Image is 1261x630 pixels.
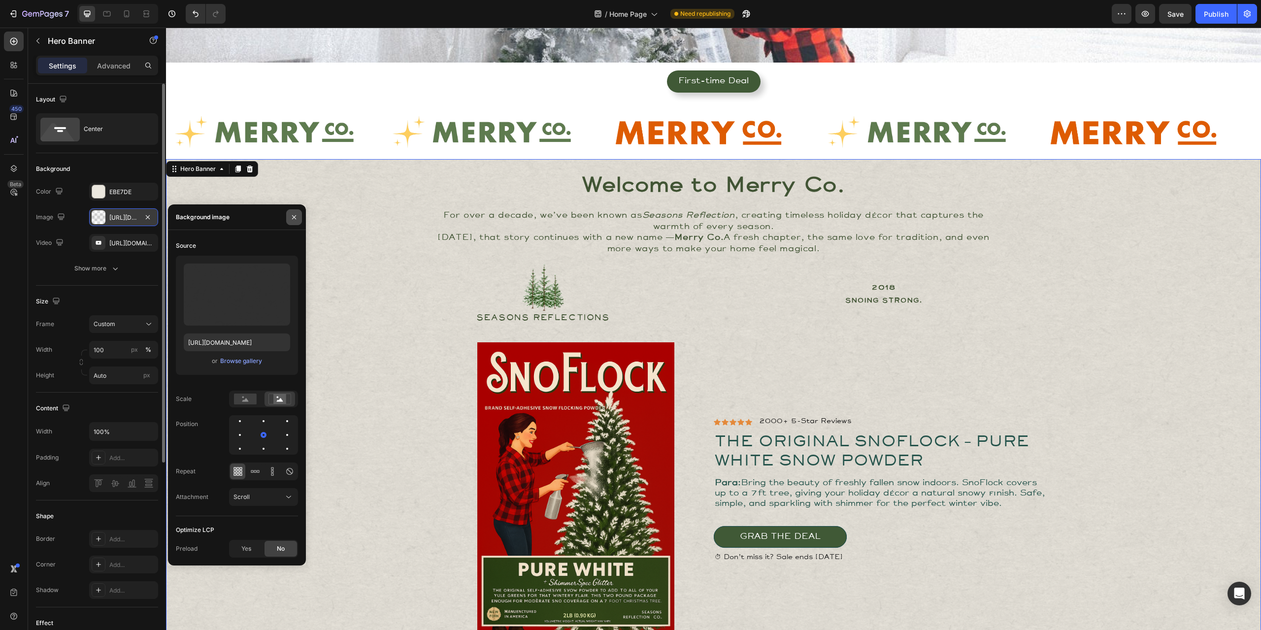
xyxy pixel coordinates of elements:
div: Scale [176,395,192,403]
span: Yes [241,544,251,553]
div: EBE7DE [109,188,156,197]
iframe: Design area [166,28,1261,630]
div: First-time Deal [512,49,583,59]
span: / [605,9,607,19]
div: Effect [36,619,53,628]
span: Home Page [609,9,647,19]
div: Add... [109,561,156,569]
img: [object Object] [870,83,1068,126]
img: [object Object] [218,83,416,126]
p: Bring the beauty of freshly fallen snow indoors. SnoFlock covers up to a 7ft tree, giving your ho... [549,451,884,481]
img: gempages_581123104625918472-6f4d4512-d013-4cae-b43a-ec01008d7364.png [356,236,398,283]
button: 7 [4,4,73,24]
label: Frame [36,320,54,329]
i: Seasons Reflection [476,184,569,192]
div: Shadow [36,586,59,595]
label: Height [36,371,54,380]
strong: Merry Co. [508,206,558,214]
input: https://example.com/image.jpg [184,333,290,351]
p: Settings [49,61,76,71]
div: Background [36,165,70,173]
div: Add... [109,586,156,595]
p: Advanced [97,61,131,71]
span: Custom [94,320,115,329]
span: px [143,371,150,379]
div: [URL][DOMAIN_NAME] [109,239,156,248]
p: 2018 [553,255,884,265]
p: Hero Banner [48,35,132,47]
div: Video [36,236,66,250]
span: Need republishing [680,9,730,18]
img: [object Object] [435,83,633,126]
h2: SEASONS REFLECTIONS [211,283,544,297]
p: 2000+ 5-Star Reviews [593,390,685,398]
p: For over a decade, we’ve been known as , creating timeless holiday décor that captures the warmth... [261,183,834,205]
p: [DATE], that story continues with a new name — A fresh chapter, the same love for tradition, and ... [261,205,834,227]
button: % [129,344,140,356]
div: Optimize LCP [176,526,214,534]
p: Snoing Strong. [553,267,884,278]
button: Custom [89,315,158,333]
span: The Original SnoFlock – Pure White Snow Powder [549,407,863,441]
span: No [277,544,285,553]
button: px [142,344,154,356]
div: Image [36,211,67,224]
span: Save [1167,10,1184,18]
p: 7 [65,8,69,20]
p: ⏱ Don’t miss it? Sale ends [DATE] [549,526,884,534]
div: Beta [7,180,24,188]
button: Browse gallery [220,356,263,366]
button: First-time Deal [501,43,595,65]
div: Align [36,479,50,488]
div: Background image [176,213,230,222]
div: Undo/Redo [186,4,226,24]
div: Position [176,420,198,429]
div: Publish [1204,9,1228,19]
div: Hero Banner [12,137,52,146]
div: Content [36,402,72,415]
div: Size [36,295,62,308]
div: Padding [36,453,59,462]
div: Width [36,427,52,436]
div: Repeat [176,467,196,476]
div: Border [36,534,55,543]
div: 450 [9,105,24,113]
button: Grab The Deal [548,498,681,521]
img: preview-image [184,264,290,326]
div: Show more [74,264,120,273]
div: px [131,345,138,354]
div: Color [36,185,65,199]
img: gempages_581123104625918472-30fc1c15-0f09-43ed-9aff-568991293dfe.png [311,315,508,610]
strong: Welcome to Merry Co. [416,149,679,169]
div: Add... [109,454,156,463]
div: Grab The Deal [574,504,655,515]
button: Scroll [229,488,298,506]
div: Corner [36,560,56,569]
div: [URL][DOMAIN_NAME] [109,213,138,222]
div: Source [176,241,196,250]
div: Layout [36,93,69,106]
label: Width [36,345,52,354]
button: Save [1159,4,1192,24]
img: [object Object] [653,83,851,126]
img: [object Object] [0,83,199,126]
div: Open Intercom Messenger [1228,582,1251,605]
div: Attachment [176,493,208,501]
input: px [89,366,158,384]
div: % [145,345,151,354]
div: Preload [176,544,198,553]
strong: Para: [549,452,575,460]
input: px% [89,341,158,359]
button: Show more [36,260,158,277]
span: or [212,355,218,367]
div: Add... [109,535,156,544]
div: Browse gallery [220,357,262,365]
input: Auto [90,423,158,440]
div: Center [84,118,144,140]
div: Shape [36,512,54,521]
button: Publish [1195,4,1237,24]
span: Scroll [233,493,250,500]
